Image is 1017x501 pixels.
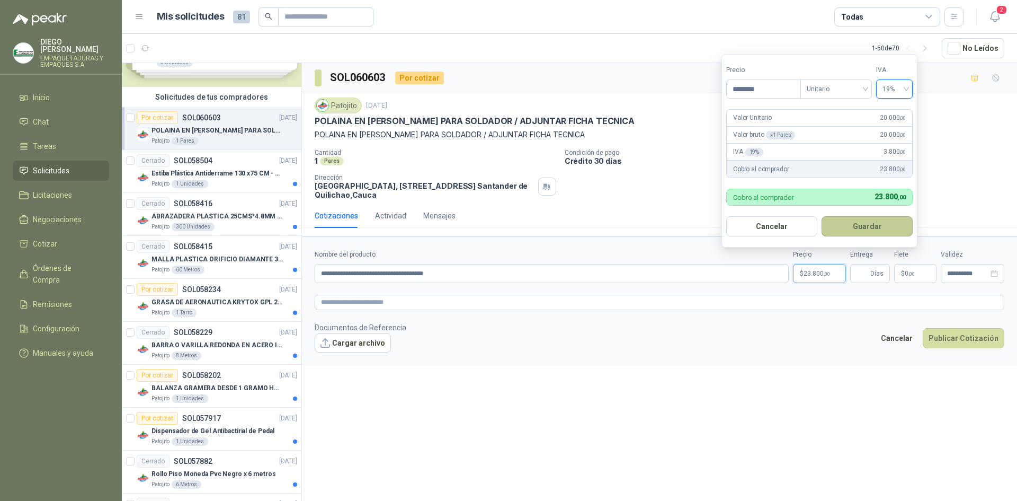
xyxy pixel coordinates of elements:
[941,250,1004,260] label: Validez
[137,283,178,296] div: Por cotizar
[151,212,283,222] p: ABRAZADERA PLASTICA 25CMS*4.8MM NEGRA
[875,192,906,201] span: 23.800
[122,451,301,494] a: CerradoSOL057882[DATE] Company LogoRollo Piso Moneda Pvc Negro x 6 metrosPatojito6 Metros
[726,216,817,236] button: Cancelar
[33,92,50,103] span: Inicio
[151,426,274,436] p: Dispensador de Gel Antibactirial de Pedal
[137,197,169,210] div: Cerrado
[137,214,149,227] img: Company Logo
[137,111,178,124] div: Por cotizar
[733,113,772,123] p: Valor Unitario
[894,264,936,283] p: $ 0,00
[872,40,933,57] div: 1 - 50 de 70
[279,113,297,123] p: [DATE]
[13,136,109,156] a: Tareas
[151,223,169,231] p: Patojito
[137,171,149,184] img: Company Logo
[317,100,328,111] img: Company Logo
[315,98,362,113] div: Patojito
[880,164,906,174] span: 23.800
[13,43,33,63] img: Company Logo
[315,149,556,156] p: Cantidad
[137,472,149,485] img: Company Logo
[137,326,169,339] div: Cerrado
[137,154,169,167] div: Cerrado
[40,38,109,53] p: DIEGO [PERSON_NAME]
[315,210,358,222] div: Cotizaciones
[151,340,283,350] p: BARRA O VARILLA REDONDA EN ACERO INOXIDABLE DE 2" O 50 MM
[174,458,212,465] p: SOL057882
[122,236,301,279] a: CerradoSOL058415[DATE] Company LogoMALLA PLASTICA ORIFICIO DIAMANTE 3MMPatojito60 Metros
[151,383,283,393] p: BALANZA GRAMERA DESDE 1 GRAMO HASTA 5 GRAMOS
[279,242,297,252] p: [DATE]
[942,38,1004,58] button: No Leídos
[172,309,197,317] div: 1 Tarro
[733,194,794,201] p: Cobro al comprador
[157,9,225,24] h1: Mis solicitudes
[315,181,534,199] p: [GEOGRAPHIC_DATA], [STREET_ADDRESS] Santander de Quilichao , Cauca
[151,469,275,479] p: Rollo Piso Moneda Pvc Negro x 6 metros
[137,128,149,141] img: Company Logo
[330,69,387,86] h3: SOL060603
[13,294,109,314] a: Remisiones
[880,113,906,123] span: 20.000
[745,148,764,156] div: 19 %
[137,429,149,442] img: Company Logo
[320,157,344,165] div: Pares
[279,414,297,424] p: [DATE]
[13,87,109,108] a: Inicio
[13,185,109,205] a: Licitaciones
[884,147,906,157] span: 3.800
[122,87,301,107] div: Solicitudes de tus compradores
[882,81,906,97] span: 19%
[908,271,915,277] span: ,00
[996,5,1007,15] span: 2
[766,131,795,139] div: x 1 Pares
[279,156,297,166] p: [DATE]
[905,270,915,277] span: 0
[315,333,391,353] button: Cargar archivo
[33,214,82,225] span: Negociaciones
[122,279,301,322] a: Por cotizarSOL058234[DATE] Company LogoGRASA DE AERONAUTICA KRYTOX GPL 207 (SE ADJUNTA IMAGEN DE ...
[172,437,208,446] div: 1 Unidades
[870,265,884,283] span: Días
[122,408,301,451] a: Por cotizarSOL057917[DATE] Company LogoDispensador de Gel Antibactirial de PedalPatojito1 Unidades
[899,132,906,138] span: ,00
[174,243,212,250] p: SOL058415
[279,371,297,381] p: [DATE]
[174,200,212,207] p: SOL058416
[33,262,99,286] span: Órdenes de Compra
[876,65,913,75] label: IVA
[33,238,57,250] span: Cotizar
[822,216,913,236] button: Guardar
[33,116,49,128] span: Chat
[40,55,109,68] p: EMPAQUETADURAS Y EMPAQUES S.A
[279,328,297,338] p: [DATE]
[901,270,905,277] span: $
[33,165,69,177] span: Solicitudes
[151,137,169,145] p: Patojito
[807,81,866,97] span: Unitario
[182,114,221,121] p: SOL060603
[894,250,936,260] label: Flete
[13,258,109,290] a: Órdenes de Compra
[375,210,406,222] div: Actividad
[151,297,283,307] p: GRASA DE AERONAUTICA KRYTOX GPL 207 (SE ADJUNTA IMAGEN DE REFERENCIA)
[137,412,178,425] div: Por cotizar
[923,328,1004,348] button: Publicar Cotización
[899,166,906,172] span: ,00
[151,309,169,317] p: Patojito
[565,156,1013,165] p: Crédito 30 días
[151,266,169,274] p: Patojito
[279,285,297,295] p: [DATE]
[174,329,212,336] p: SOL058229
[33,347,93,359] span: Manuales y ayuda
[182,372,221,379] p: SOL058202
[985,7,1004,27] button: 2
[565,149,1013,156] p: Condición de pago
[13,161,109,181] a: Solicitudes
[265,13,272,20] span: search
[122,193,301,236] a: CerradoSOL058416[DATE] Company LogoABRAZADERA PLASTICA 25CMS*4.8MM NEGRAPatojito300 Unidades
[151,254,283,265] p: MALLA PLASTICA ORIFICIO DIAMANTE 3MM
[172,223,215,231] div: 300 Unidades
